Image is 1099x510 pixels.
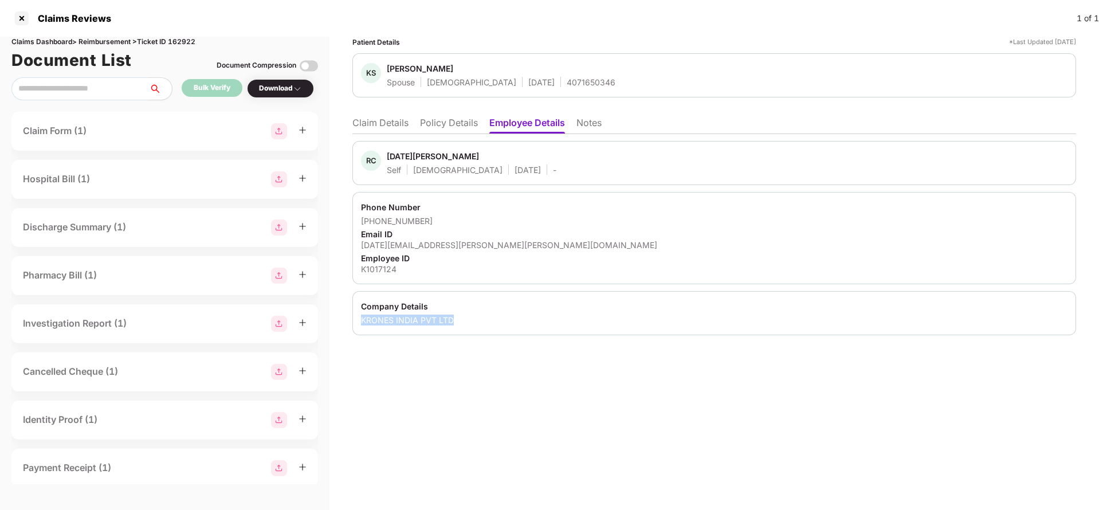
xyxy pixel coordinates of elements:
[299,463,307,471] span: plus
[361,253,1067,264] div: Employee ID
[300,57,318,75] img: svg+xml;base64,PHN2ZyBpZD0iVG9nZ2xlLTMyeDMyIiB4bWxucz0iaHR0cDovL3d3dy53My5vcmcvMjAwMC9zdmciIHdpZH...
[299,415,307,423] span: plus
[387,77,415,88] div: Spouse
[271,123,287,139] img: svg+xml;base64,PHN2ZyBpZD0iR3JvdXBfMjg4MTMiIGRhdGEtbmFtZT0iR3JvdXAgMjg4MTMiIHhtbG5zPSJodHRwOi8vd3...
[420,117,478,134] li: Policy Details
[148,84,172,93] span: search
[361,229,1067,240] div: Email ID
[31,13,111,24] div: Claims Reviews
[23,461,111,475] div: Payment Receipt (1)
[299,367,307,375] span: plus
[387,164,401,175] div: Self
[427,77,516,88] div: [DEMOGRAPHIC_DATA]
[271,364,287,380] img: svg+xml;base64,PHN2ZyBpZD0iR3JvdXBfMjg4MTMiIGRhdGEtbmFtZT0iR3JvdXAgMjg4MTMiIHhtbG5zPSJodHRwOi8vd3...
[299,319,307,327] span: plus
[23,364,118,379] div: Cancelled Cheque (1)
[23,172,90,186] div: Hospital Bill (1)
[352,117,409,134] li: Claim Details
[361,301,1067,312] div: Company Details
[271,171,287,187] img: svg+xml;base64,PHN2ZyBpZD0iR3JvdXBfMjg4MTMiIGRhdGEtbmFtZT0iR3JvdXAgMjg4MTMiIHhtbG5zPSJodHRwOi8vd3...
[23,268,97,283] div: Pharmacy Bill (1)
[352,37,400,48] div: Patient Details
[194,83,230,93] div: Bulk Verify
[23,124,87,138] div: Claim Form (1)
[361,215,1067,226] div: [PHONE_NUMBER]
[11,48,132,73] h1: Document List
[271,460,287,476] img: svg+xml;base64,PHN2ZyBpZD0iR3JvdXBfMjg4MTMiIGRhdGEtbmFtZT0iR3JvdXAgMjg4MTMiIHhtbG5zPSJodHRwOi8vd3...
[271,316,287,332] img: svg+xml;base64,PHN2ZyBpZD0iR3JvdXBfMjg4MTMiIGRhdGEtbmFtZT0iR3JvdXAgMjg4MTMiIHhtbG5zPSJodHRwOi8vd3...
[1077,12,1099,25] div: 1 of 1
[515,164,541,175] div: [DATE]
[299,270,307,278] span: plus
[299,126,307,134] span: plus
[528,77,555,88] div: [DATE]
[271,268,287,284] img: svg+xml;base64,PHN2ZyBpZD0iR3JvdXBfMjg4MTMiIGRhdGEtbmFtZT0iR3JvdXAgMjg4MTMiIHhtbG5zPSJodHRwOi8vd3...
[293,84,302,93] img: svg+xml;base64,PHN2ZyBpZD0iRHJvcGRvd24tMzJ4MzIiIHhtbG5zPSJodHRwOi8vd3d3LnczLm9yZy8yMDAwL3N2ZyIgd2...
[1009,37,1076,48] div: *Last Updated [DATE]
[271,219,287,236] img: svg+xml;base64,PHN2ZyBpZD0iR3JvdXBfMjg4MTMiIGRhdGEtbmFtZT0iR3JvdXAgMjg4MTMiIHhtbG5zPSJodHRwOi8vd3...
[567,77,615,88] div: 4071650346
[23,413,97,427] div: Identity Proof (1)
[361,315,1067,325] div: KRONES INDIA PVT LTD
[299,222,307,230] span: plus
[299,174,307,182] span: plus
[23,316,127,331] div: Investigation Report (1)
[259,83,302,94] div: Download
[11,37,318,48] div: Claims Dashboard > Reimbursement > Ticket ID 162922
[361,63,381,83] div: KS
[413,164,503,175] div: [DEMOGRAPHIC_DATA]
[553,164,556,175] div: -
[217,60,296,71] div: Document Compression
[271,412,287,428] img: svg+xml;base64,PHN2ZyBpZD0iR3JvdXBfMjg4MTMiIGRhdGEtbmFtZT0iR3JvdXAgMjg4MTMiIHhtbG5zPSJodHRwOi8vd3...
[361,151,381,171] div: RC
[361,202,1067,213] div: Phone Number
[489,117,565,134] li: Employee Details
[576,117,602,134] li: Notes
[148,77,172,100] button: search
[361,264,1067,274] div: K1017124
[387,63,453,74] div: [PERSON_NAME]
[387,151,479,162] div: [DATE][PERSON_NAME]
[361,240,1067,250] div: [DATE][EMAIL_ADDRESS][PERSON_NAME][PERSON_NAME][DOMAIN_NAME]
[23,220,126,234] div: Discharge Summary (1)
